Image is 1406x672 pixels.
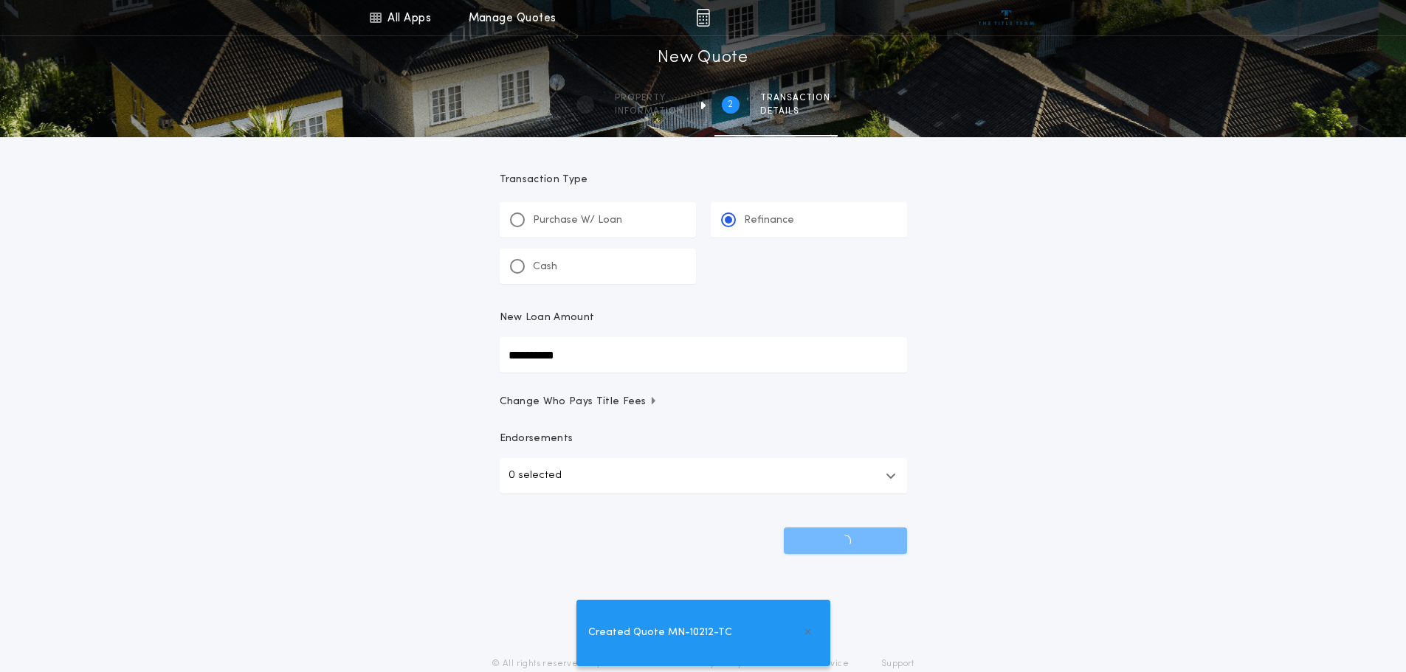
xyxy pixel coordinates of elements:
h1: New Quote [658,46,748,70]
span: details [760,105,830,117]
p: New Loan Amount [500,311,595,325]
span: Transaction [760,92,830,104]
p: Cash [533,260,557,274]
p: Purchase W/ Loan [533,213,622,228]
button: Change Who Pays Title Fees [500,395,907,409]
img: vs-icon [979,10,1034,25]
p: Refinance [744,213,794,228]
input: New Loan Amount [500,337,907,373]
button: 0 selected [500,458,907,493]
p: Transaction Type [500,173,907,187]
p: Endorsements [500,432,907,446]
span: Change Who Pays Title Fees [500,395,658,409]
h2: 2 [728,99,733,111]
img: img [696,9,710,27]
p: 0 selected [509,467,562,485]
span: Created Quote MN-10212-TC [588,625,732,641]
span: information [615,105,683,117]
span: Property [615,92,683,104]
